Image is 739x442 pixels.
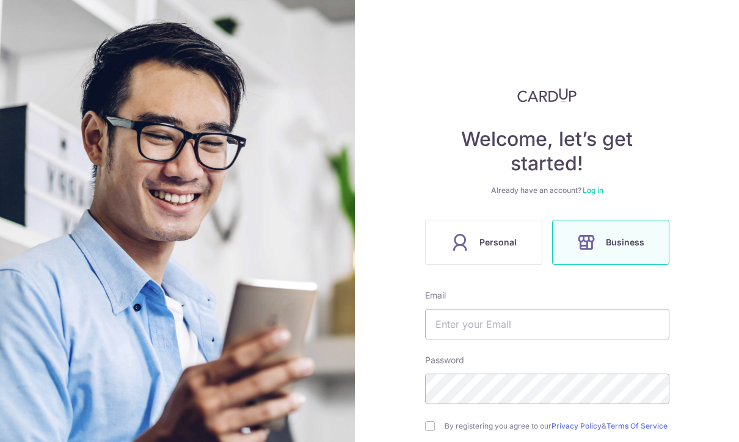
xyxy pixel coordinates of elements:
[479,235,517,250] span: Personal
[445,421,669,431] label: By registering you agree to our &
[425,186,669,195] div: Already have an account?
[425,289,446,302] label: Email
[425,309,669,339] input: Enter your Email
[420,220,547,265] a: Personal
[425,354,464,366] label: Password
[547,220,674,265] a: Business
[606,235,644,250] span: Business
[552,421,602,430] a: Privacy Policy
[606,421,668,430] a: Terms Of Service
[517,88,577,103] img: CardUp Logo
[583,186,603,195] a: Log in
[425,127,669,176] h4: Welcome, let’s get started!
